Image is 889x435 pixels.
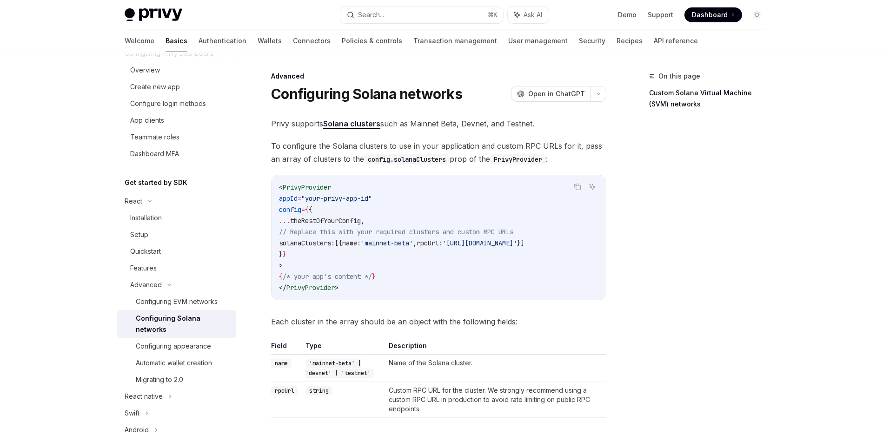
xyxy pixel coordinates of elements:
[413,30,497,52] a: Transaction management
[488,11,498,19] span: ⌘ K
[130,115,164,126] div: App clients
[130,65,160,76] div: Overview
[342,30,402,52] a: Policies & controls
[136,374,183,385] div: Migrating to 2.0
[305,359,374,378] code: 'mainnet-beta' | 'devnet' | 'testnet'
[166,30,187,52] a: Basics
[271,139,606,165] span: To configure the Solana clusters to use in your application and custom RPC URLs for it, pass an a...
[271,359,292,368] code: name
[199,30,246,52] a: Authentication
[279,250,283,258] span: }
[340,7,503,23] button: Search...⌘K
[117,293,236,310] a: Configuring EVM networks
[117,112,236,129] a: App clients
[125,408,139,419] div: Swift
[443,239,517,247] span: '[URL][DOMAIN_NAME]'
[279,272,283,281] span: {
[654,30,698,52] a: API reference
[342,239,361,247] span: name:
[385,382,606,418] td: Custom RPC URL for the cluster. We strongly recommend using a custom RPC URL in production to avo...
[283,183,331,191] span: PrivyProvider
[125,8,182,21] img: light logo
[271,386,298,395] code: rpcUrl
[305,386,332,395] code: string
[385,355,606,382] td: Name of the Solana cluster.
[571,181,584,193] button: Copy the contents from the code block
[684,7,742,22] a: Dashboard
[283,272,372,281] span: /* your app's content */
[618,10,637,20] a: Demo
[117,62,236,79] a: Overview
[658,71,700,82] span: On this page
[413,239,417,247] span: ,
[417,239,443,247] span: rpcUrl:
[130,246,161,257] div: Quickstart
[130,279,162,290] div: Advanced
[117,371,236,388] a: Migrating to 2.0
[117,79,236,95] a: Create new app
[130,263,157,274] div: Features
[125,177,187,188] h5: Get started by SDK
[750,7,764,22] button: Toggle dark mode
[508,30,568,52] a: User management
[298,194,301,203] span: =
[335,239,342,247] span: [{
[130,229,148,240] div: Setup
[279,261,283,270] span: >
[517,239,524,247] span: }]
[130,98,206,109] div: Configure login methods
[279,283,286,292] span: </
[283,250,286,258] span: }
[490,154,546,165] code: PrivyProvider
[125,196,142,207] div: React
[692,10,728,20] span: Dashboard
[335,283,338,292] span: >
[136,313,231,335] div: Configuring Solana networks
[271,72,606,81] div: Advanced
[524,10,542,20] span: Ask AI
[649,86,772,112] a: Custom Solana Virtual Machine (SVM) networks
[125,391,163,402] div: React native
[117,310,236,338] a: Configuring Solana networks
[364,154,450,165] code: config.solanaClusters
[279,194,298,203] span: appId
[385,341,606,355] th: Description
[511,86,590,102] button: Open in ChatGPT
[279,205,301,214] span: config
[279,183,283,191] span: <
[361,217,365,225] span: ,
[358,9,384,20] div: Search...
[508,7,549,23] button: Ask AI
[130,132,179,143] div: Teammate roles
[271,117,606,130] span: Privy supports such as Mainnet Beta, Devnet, and Testnet.
[279,217,290,225] span: ...
[586,181,598,193] button: Ask AI
[117,226,236,243] a: Setup
[286,283,335,292] span: PrivyProvider
[117,210,236,226] a: Installation
[125,30,154,52] a: Welcome
[258,30,282,52] a: Wallets
[130,212,162,224] div: Installation
[361,239,413,247] span: 'mainnet-beta'
[301,194,372,203] span: "your-privy-app-id"
[117,243,236,260] a: Quickstart
[130,81,180,92] div: Create new app
[293,30,331,52] a: Connectors
[136,296,218,307] div: Configuring EVM networks
[117,145,236,162] a: Dashboard MFA
[309,205,312,214] span: {
[136,341,211,352] div: Configuring appearance
[130,148,179,159] div: Dashboard MFA
[117,129,236,145] a: Teammate roles
[305,205,309,214] span: {
[117,355,236,371] a: Automatic wallet creation
[323,119,380,129] a: Solana clusters
[136,357,212,369] div: Automatic wallet creation
[279,239,335,247] span: solanaClusters:
[617,30,643,52] a: Recipes
[302,341,385,355] th: Type
[117,338,236,355] a: Configuring appearance
[117,95,236,112] a: Configure login methods
[648,10,673,20] a: Support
